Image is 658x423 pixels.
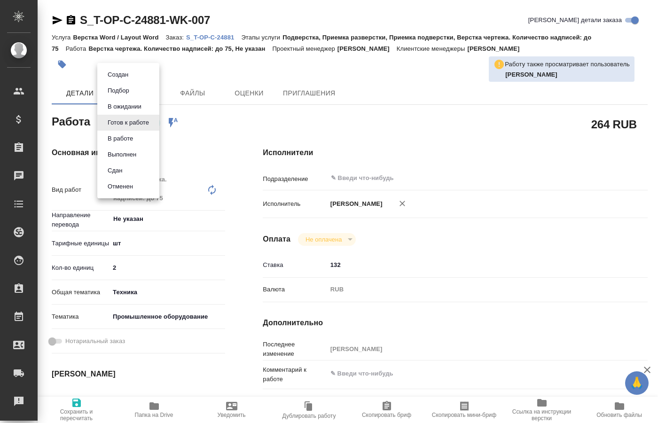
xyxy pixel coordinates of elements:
[105,165,125,176] button: Сдан
[105,70,131,80] button: Создан
[105,86,132,96] button: Подбор
[105,117,152,128] button: Готов к работе
[105,181,136,192] button: Отменен
[105,102,144,112] button: В ожидании
[105,133,136,144] button: В работе
[105,149,139,160] button: Выполнен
